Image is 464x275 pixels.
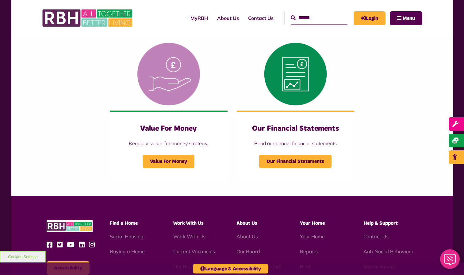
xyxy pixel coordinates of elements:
[110,37,227,111] img: Value For Money
[363,248,413,254] a: Anti-Social Behaviour
[193,264,268,273] button: Language & Accessibility
[110,233,144,239] a: Social Housing - open in a new tab
[122,124,215,134] h3: Value For Money
[244,10,278,26] a: Contact Us
[110,221,138,226] span: Find a Home
[436,247,464,275] iframe: Netcall Web Assistant for live chat
[186,10,213,26] a: MyRBH
[249,140,342,147] p: Read our annual financial statements
[47,261,90,275] button: Accessibility
[300,233,325,239] a: Your Home
[403,16,415,21] span: Menu
[173,233,205,239] a: Work With Us
[237,37,354,111] img: Financial Statement
[300,221,325,226] span: Your Home
[291,11,347,24] input: Search
[363,233,389,239] a: Contact Us
[143,155,194,168] span: Value For Money
[249,124,342,134] h3: Our Financial Statements
[173,248,215,254] a: Current Vacancies
[110,248,145,254] a: Buying a Home
[236,221,257,226] span: About Us
[110,37,227,181] a: Value For Money Read our value-for-money strategy. Value For Money
[363,221,398,226] span: Help & Support
[390,11,422,25] button: Navigation
[236,233,258,239] a: About Us
[47,220,93,232] img: RBH
[173,221,204,226] span: Work With Us
[354,11,385,25] a: MyRBH
[122,140,215,147] p: Read our value-for-money strategy.
[300,248,318,254] a: Repairs
[236,248,260,254] a: Our Board
[259,155,332,168] span: Our Financial Statements
[42,6,134,30] img: RBH
[213,10,244,26] a: About Us
[237,37,354,181] a: Our Financial Statements Read our annual financial statements Our Financial Statements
